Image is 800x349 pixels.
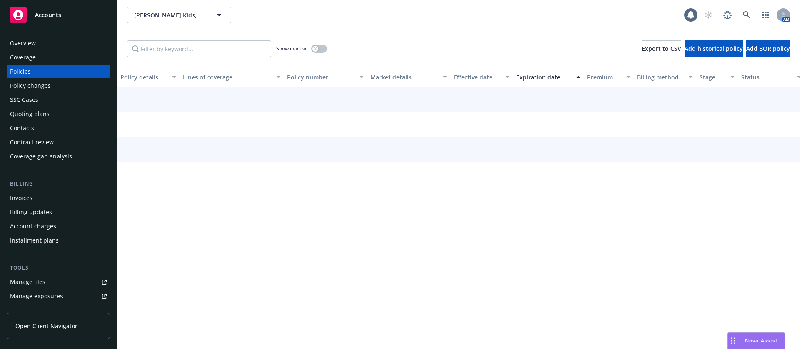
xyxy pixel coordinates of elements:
[180,67,284,87] button: Lines of coverage
[685,45,743,52] span: Add historical policy
[7,107,110,121] a: Quoting plans
[10,220,56,233] div: Account charges
[7,234,110,247] a: Installment plans
[10,191,32,205] div: Invoices
[700,7,717,23] a: Start snowing
[719,7,736,23] a: Report a Bug
[7,136,110,149] a: Contract review
[10,107,50,121] div: Quoting plans
[10,275,45,289] div: Manage files
[134,11,206,20] span: [PERSON_NAME] Kids, LLC dba Brain Balance Center of [GEOGRAPHIC_DATA]
[7,51,110,64] a: Coverage
[10,37,36,50] div: Overview
[183,73,271,82] div: Lines of coverage
[7,180,110,188] div: Billing
[700,73,725,82] div: Stage
[7,290,110,303] a: Manage exposures
[276,45,308,52] span: Show inactive
[738,7,755,23] a: Search
[7,191,110,205] a: Invoices
[728,333,738,349] div: Drag to move
[367,67,450,87] button: Market details
[634,67,696,87] button: Billing method
[7,79,110,92] a: Policy changes
[587,73,621,82] div: Premium
[7,3,110,27] a: Accounts
[727,332,785,349] button: Nova Assist
[10,290,63,303] div: Manage exposures
[120,73,167,82] div: Policy details
[741,73,792,82] div: Status
[7,65,110,78] a: Policies
[35,12,61,18] span: Accounts
[513,67,584,87] button: Expiration date
[10,79,51,92] div: Policy changes
[7,121,110,135] a: Contacts
[7,205,110,219] a: Billing updates
[7,150,110,163] a: Coverage gap analysis
[10,150,72,163] div: Coverage gap analysis
[10,93,38,106] div: SSC Cases
[370,73,438,82] div: Market details
[516,73,571,82] div: Expiration date
[7,93,110,106] a: SSC Cases
[7,304,110,317] a: Manage certificates
[10,205,52,219] div: Billing updates
[10,51,36,64] div: Coverage
[10,65,31,78] div: Policies
[757,7,774,23] a: Switch app
[450,67,513,87] button: Effective date
[642,45,681,52] span: Export to CSV
[454,73,500,82] div: Effective date
[696,67,738,87] button: Stage
[7,220,110,233] a: Account charges
[7,264,110,272] div: Tools
[117,67,180,87] button: Policy details
[7,37,110,50] a: Overview
[127,7,231,23] button: [PERSON_NAME] Kids, LLC dba Brain Balance Center of [GEOGRAPHIC_DATA]
[685,40,743,57] button: Add historical policy
[637,73,684,82] div: Billing method
[15,322,77,330] span: Open Client Navigator
[10,136,54,149] div: Contract review
[10,304,65,317] div: Manage certificates
[746,45,790,52] span: Add BOR policy
[284,67,367,87] button: Policy number
[7,275,110,289] a: Manage files
[10,234,59,247] div: Installment plans
[746,40,790,57] button: Add BOR policy
[287,73,355,82] div: Policy number
[642,40,681,57] button: Export to CSV
[10,121,34,135] div: Contacts
[584,67,634,87] button: Premium
[127,40,271,57] input: Filter by keyword...
[745,337,778,344] span: Nova Assist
